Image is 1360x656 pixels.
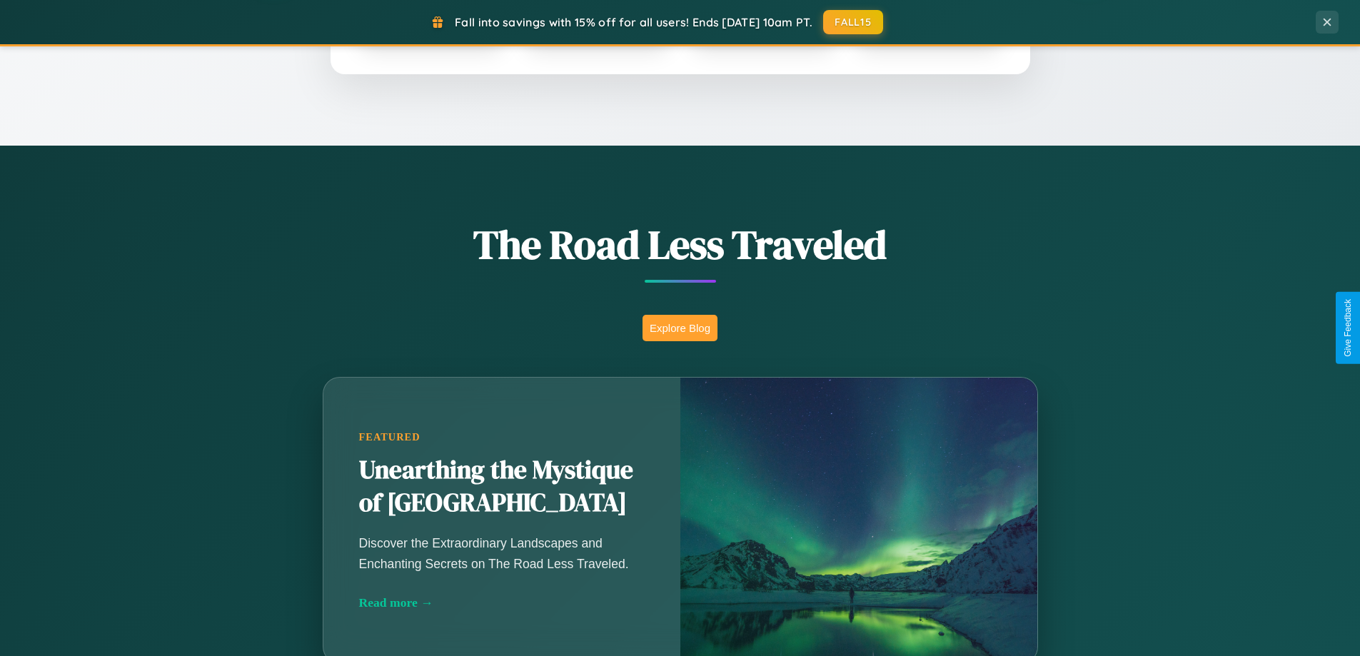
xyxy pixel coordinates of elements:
p: Discover the Extraordinary Landscapes and Enchanting Secrets on The Road Less Traveled. [359,533,645,573]
div: Featured [359,431,645,443]
div: Give Feedback [1343,299,1353,357]
h2: Unearthing the Mystique of [GEOGRAPHIC_DATA] [359,454,645,520]
div: Read more → [359,595,645,610]
button: FALL15 [823,10,883,34]
h1: The Road Less Traveled [252,217,1109,272]
span: Fall into savings with 15% off for all users! Ends [DATE] 10am PT. [455,15,812,29]
button: Explore Blog [643,315,717,341]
